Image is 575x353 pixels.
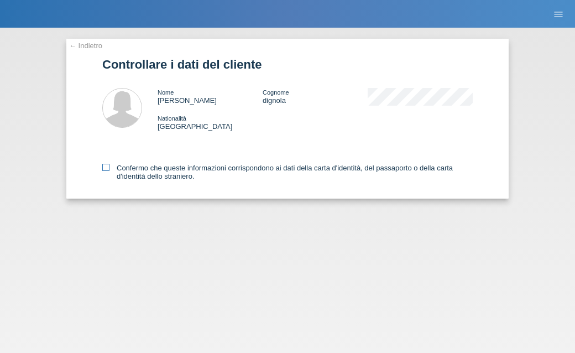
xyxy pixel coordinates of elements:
div: dignola [263,88,368,105]
label: Confermo che queste informazioni corrispondono ai dati della carta d'identità, del passaporto o d... [102,164,473,180]
i: menu [553,9,564,20]
span: Cognome [263,89,289,96]
div: [GEOGRAPHIC_DATA] [158,114,263,131]
span: Nationalità [158,115,186,122]
span: Nome [158,89,174,96]
a: ← Indietro [69,41,102,50]
h1: Controllare i dati del cliente [102,58,473,71]
a: menu [547,11,569,17]
div: [PERSON_NAME] [158,88,263,105]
